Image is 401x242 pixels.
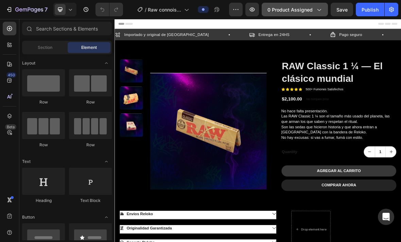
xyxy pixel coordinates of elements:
[115,19,401,242] iframe: Design area
[356,3,384,16] button: Publish
[237,151,373,164] span: Son las sedas que hicieron historia y que ahora entran a [GEOGRAPHIC_DATA] con la bandera de Reloko.
[237,185,318,193] div: Quantity
[362,6,379,13] div: Publish
[22,22,112,35] input: Search Sections & Elements
[101,58,112,69] span: Toggle open
[237,57,401,94] h1: RAW Classic 1 ¼ — El clásico mundial
[378,209,394,225] div: Open Intercom Messenger
[237,166,353,172] span: No hay excusas: si vas a fumar, fumá con estilo.
[95,3,123,16] div: Undo/Redo
[22,214,35,220] span: Button
[370,181,386,197] input: quantity
[69,99,112,105] div: Row
[3,3,51,16] button: 7
[272,97,326,103] p: 500+ Fumones Satisfechos
[69,198,112,204] div: Text Block
[6,72,16,78] div: 450
[237,109,267,119] div: $2,100.00
[331,3,353,16] button: Save
[45,5,48,14] p: 7
[22,142,65,148] div: Row
[101,212,112,223] span: Toggle open
[69,142,112,148] div: Row
[237,208,401,224] button: AGREGAR AL CARRITO
[148,6,181,13] span: Raw connoisseur
[145,6,146,13] span: /
[267,6,313,13] span: 0 product assigned
[38,44,52,51] span: Section
[294,233,344,240] p: COMPRAR AHORA
[262,3,328,16] button: 0 product assigned
[5,124,16,130] div: Beta
[355,181,370,197] button: decrement
[237,128,303,134] span: No hace falta presentación.
[22,159,31,165] span: Text
[81,44,97,51] span: Element
[22,60,35,66] span: Layout
[22,99,65,105] div: Row
[320,18,352,26] p: Pago seguro
[336,7,348,13] span: Save
[273,112,305,116] p: No compare price
[101,156,112,167] span: Toggle open
[288,213,350,220] div: AGREGAR AL CARRITO
[237,135,391,149] span: Las RAW Classic 1 ¼ son el tamaño más usado del planeta, las que arman los que saben y respetan e...
[22,198,65,204] div: Heading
